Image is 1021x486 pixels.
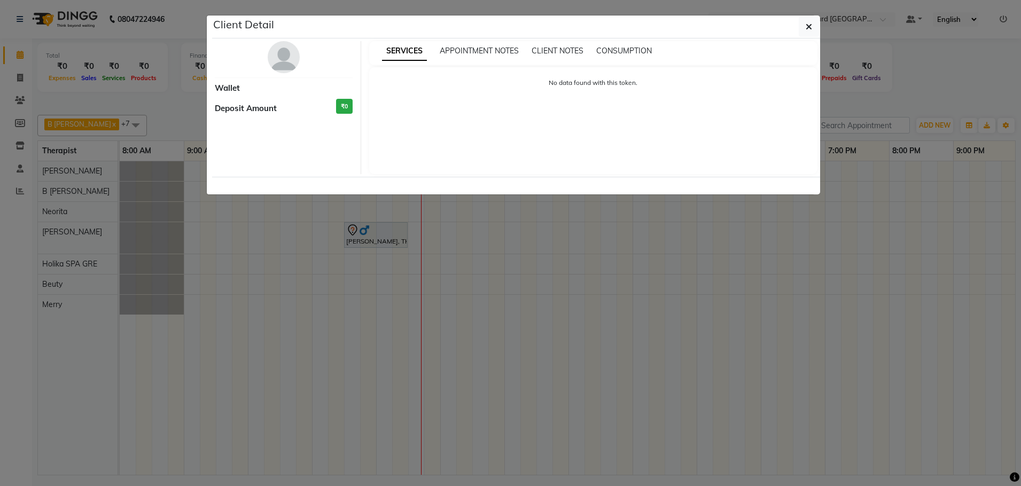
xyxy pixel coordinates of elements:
[382,42,427,61] span: SERVICES
[532,46,583,56] span: CLIENT NOTES
[440,46,519,56] span: APPOINTMENT NOTES
[336,99,353,114] h3: ₹0
[215,82,240,95] span: Wallet
[213,17,274,33] h5: Client Detail
[268,41,300,73] img: avatar
[380,78,807,88] p: No data found with this token.
[215,103,277,115] span: Deposit Amount
[596,46,652,56] span: CONSUMPTION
